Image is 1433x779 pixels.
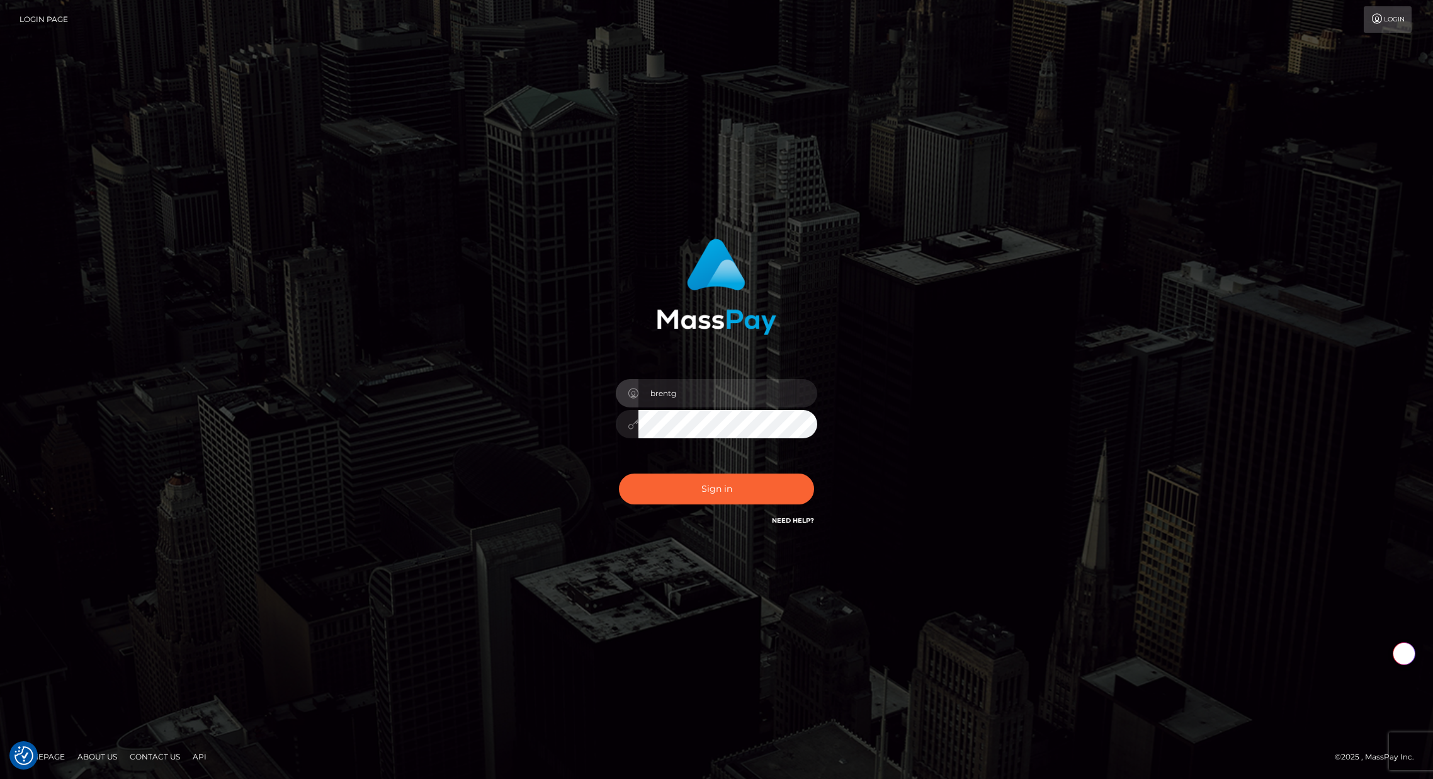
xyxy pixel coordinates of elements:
a: Contact Us [125,747,185,766]
div: © 2025 , MassPay Inc. [1335,750,1424,764]
a: About Us [72,747,122,766]
img: Revisit consent button [14,746,33,765]
a: Homepage [14,747,70,766]
button: Consent Preferences [14,746,33,765]
a: Need Help? [772,516,814,525]
a: Login Page [20,6,68,33]
button: Sign in [619,474,814,504]
input: Username... [638,379,817,407]
a: API [188,747,212,766]
a: Login [1364,6,1412,33]
img: MassPay Login [657,239,776,335]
